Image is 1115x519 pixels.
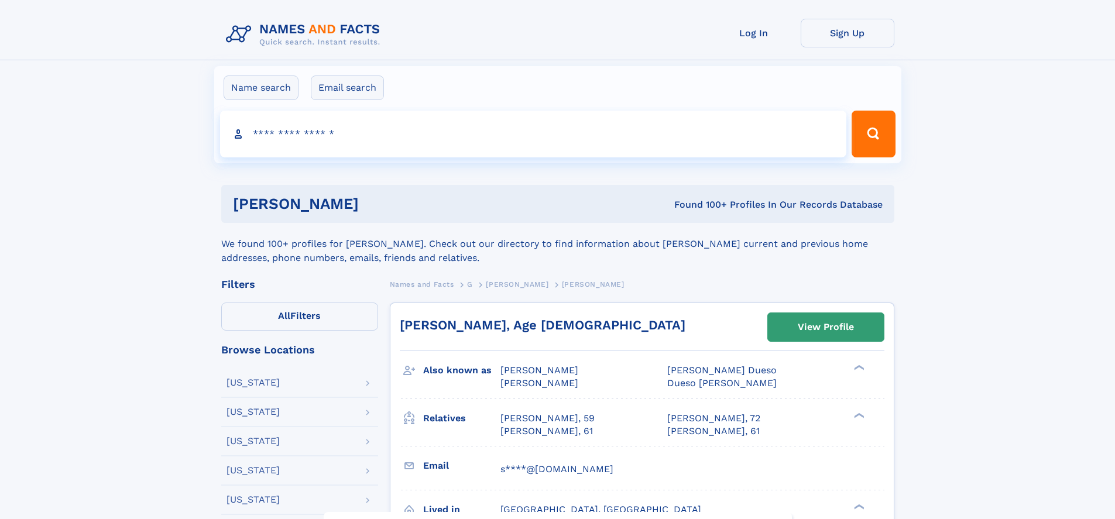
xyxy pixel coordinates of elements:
[667,365,777,376] span: [PERSON_NAME] Dueso
[500,377,578,389] span: [PERSON_NAME]
[562,280,625,288] span: [PERSON_NAME]
[798,314,854,341] div: View Profile
[221,19,390,50] img: Logo Names and Facts
[227,436,280,446] div: [US_STATE]
[278,310,290,321] span: All
[486,277,548,291] a: [PERSON_NAME]
[221,303,378,331] label: Filters
[227,407,280,417] div: [US_STATE]
[400,318,685,332] a: [PERSON_NAME], Age [DEMOGRAPHIC_DATA]
[467,280,473,288] span: G
[500,412,595,425] a: [PERSON_NAME], 59
[423,360,500,380] h3: Also known as
[500,365,578,376] span: [PERSON_NAME]
[667,425,760,438] a: [PERSON_NAME], 61
[707,19,801,47] a: Log In
[423,456,500,476] h3: Email
[221,223,894,265] div: We found 100+ profiles for [PERSON_NAME]. Check out our directory to find information about [PERS...
[227,466,280,475] div: [US_STATE]
[851,503,865,510] div: ❯
[221,279,378,290] div: Filters
[233,197,517,211] h1: [PERSON_NAME]
[500,504,701,515] span: [GEOGRAPHIC_DATA], [GEOGRAPHIC_DATA]
[221,345,378,355] div: Browse Locations
[467,277,473,291] a: G
[423,408,500,428] h3: Relatives
[220,111,847,157] input: search input
[486,280,548,288] span: [PERSON_NAME]
[667,377,777,389] span: Dueso [PERSON_NAME]
[667,412,760,425] a: [PERSON_NAME], 72
[851,364,865,372] div: ❯
[227,378,280,387] div: [US_STATE]
[768,313,884,341] a: View Profile
[227,495,280,504] div: [US_STATE]
[852,111,895,157] button: Search Button
[801,19,894,47] a: Sign Up
[516,198,883,211] div: Found 100+ Profiles In Our Records Database
[851,411,865,419] div: ❯
[311,75,384,100] label: Email search
[500,425,593,438] a: [PERSON_NAME], 61
[390,277,454,291] a: Names and Facts
[224,75,299,100] label: Name search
